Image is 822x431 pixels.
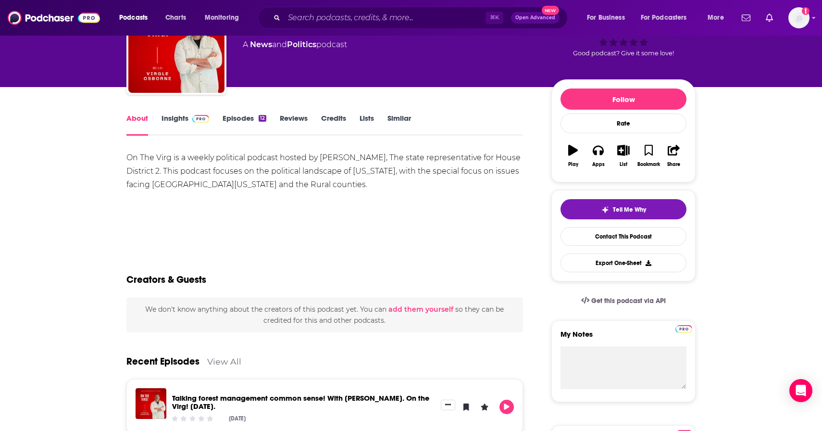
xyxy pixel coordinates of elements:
[802,7,810,15] svg: Add a profile image
[701,10,736,25] button: open menu
[636,139,661,173] button: Bookmark
[568,162,578,167] div: Play
[387,114,411,136] a: Similar
[126,151,523,191] div: On The Virg is a weekly political podcast hosted by [PERSON_NAME], The state representative for H...
[136,388,166,419] img: Talking forest management common sense! With Monique DeSpain. On the Virg! July 11th.
[560,89,686,110] button: Follow
[675,325,692,333] img: Podchaser Pro
[788,7,810,28] span: Logged in as yaelbt
[515,15,555,20] span: Open Advanced
[112,10,160,25] button: open menu
[165,11,186,25] span: Charts
[789,379,812,402] div: Open Intercom Messenger
[388,305,453,313] button: add them yourself
[162,114,209,136] a: InsightsPodchaser Pro
[126,355,199,368] a: Recent Episodes
[560,254,686,272] button: Export One-Sheet
[145,305,504,324] span: We don't know anything about the creators of this podcast yet . You can so they can be credited f...
[573,289,673,313] a: Get this podcast via API
[667,162,680,167] div: Share
[620,162,627,167] div: List
[250,40,272,49] a: News
[580,10,637,25] button: open menu
[560,139,585,173] button: Play
[560,227,686,246] a: Contact This Podcast
[585,139,610,173] button: Apps
[637,162,660,167] div: Bookmark
[459,400,473,414] button: Bookmark Episode
[675,324,692,333] a: Pro website
[267,7,577,29] div: Search podcasts, credits, & more...
[223,114,266,136] a: Episodes12
[762,10,777,26] a: Show notifications dropdown
[172,393,429,411] a: Talking forest management common sense! With Monique DeSpain. On the Virg! July 11th.
[613,206,646,214] span: Tell Me Why
[560,330,686,346] label: My Notes
[477,400,492,414] button: Leave a Rating
[573,50,674,57] span: Good podcast? Give it some love!
[171,415,214,422] div: Community Rating: 0 out of 5
[611,139,636,173] button: List
[591,297,666,305] span: Get this podcast via API
[287,40,316,49] a: Politics
[126,114,148,136] a: About
[441,400,455,410] button: Show More Button
[205,11,239,25] span: Monitoring
[560,199,686,219] button: tell me why sparkleTell Me Why
[560,114,686,133] div: Rate
[499,400,514,414] button: Play
[207,356,241,367] a: View All
[601,206,609,214] img: tell me why sparkle
[280,114,308,136] a: Reviews
[119,11,148,25] span: Podcasts
[8,9,100,27] img: Podchaser - Follow, Share and Rate Podcasts
[192,115,209,123] img: Podchaser Pro
[284,10,486,25] input: Search podcasts, credits, & more...
[511,12,560,24] button: Open AdvancedNew
[738,10,754,26] a: Show notifications dropdown
[272,40,287,49] span: and
[321,114,346,136] a: Credits
[708,11,724,25] span: More
[486,12,503,24] span: ⌘ K
[788,7,810,28] button: Show profile menu
[592,162,605,167] div: Apps
[126,274,206,286] h2: Creators & Guests
[243,39,347,51] div: A podcast
[198,10,251,25] button: open menu
[661,139,686,173] button: Share
[587,11,625,25] span: For Business
[788,7,810,28] img: User Profile
[641,11,687,25] span: For Podcasters
[229,415,246,422] div: [DATE]
[635,10,701,25] button: open menu
[259,115,266,122] div: 12
[159,10,192,25] a: Charts
[360,114,374,136] a: Lists
[542,6,559,15] span: New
